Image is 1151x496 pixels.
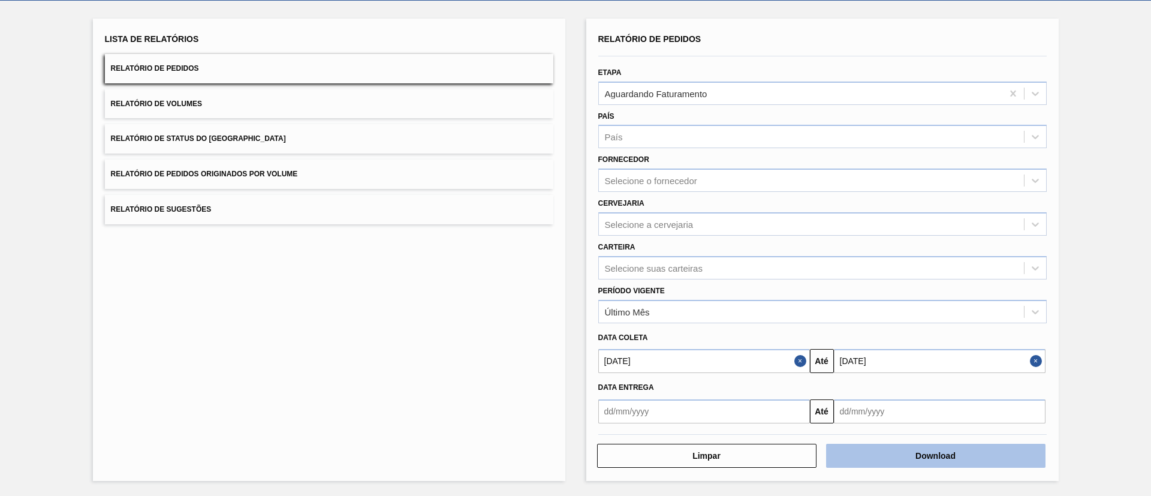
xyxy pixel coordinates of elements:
span: Relatório de Sugestões [111,205,212,214]
button: Close [794,349,810,373]
button: Limpar [597,444,816,468]
button: Relatório de Pedidos [105,54,553,83]
label: Período Vigente [598,287,665,295]
span: Relatório de Pedidos [111,64,199,73]
span: Data coleta [598,333,648,342]
div: Selecione a cervejaria [605,219,694,229]
button: Close [1030,349,1045,373]
input: dd/mm/yyyy [834,399,1045,423]
input: dd/mm/yyyy [834,349,1045,373]
div: Selecione o fornecedor [605,176,697,186]
label: País [598,112,614,121]
input: dd/mm/yyyy [598,399,810,423]
div: País [605,132,623,142]
button: Até [810,399,834,423]
button: Relatório de Sugestões [105,195,553,224]
div: Aguardando Faturamento [605,88,707,98]
button: Relatório de Status do [GEOGRAPHIC_DATA] [105,124,553,154]
span: Relatório de Status do [GEOGRAPHIC_DATA] [111,134,286,143]
span: Relatório de Pedidos [598,34,701,44]
input: dd/mm/yyyy [598,349,810,373]
button: Até [810,349,834,373]
div: Último Mês [605,306,650,317]
span: Data Entrega [598,383,654,392]
button: Download [826,444,1045,468]
div: Selecione suas carteiras [605,263,703,273]
label: Carteira [598,243,635,251]
span: Relatório de Pedidos Originados por Volume [111,170,298,178]
span: Relatório de Volumes [111,100,202,108]
button: Relatório de Pedidos Originados por Volume [105,160,553,189]
span: Lista de Relatórios [105,34,199,44]
label: Cervejaria [598,199,644,208]
label: Fornecedor [598,155,649,164]
button: Relatório de Volumes [105,89,553,119]
label: Etapa [598,68,622,77]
